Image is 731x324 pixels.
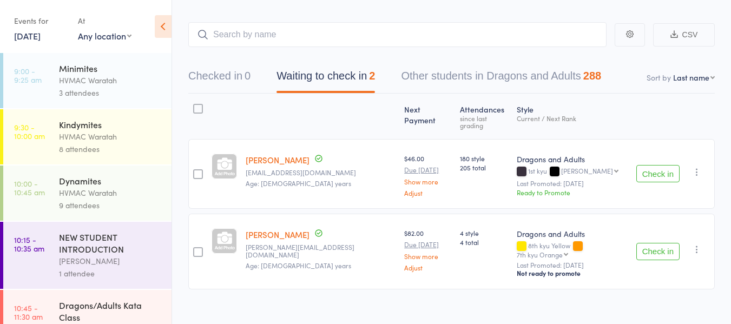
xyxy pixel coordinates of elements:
div: NEW STUDENT INTRODUCTION [59,231,162,255]
button: Check in [636,243,680,260]
a: 9:30 -10:00 amKindymitesHVMAC Waratah8 attendees [3,109,172,164]
a: [DATE] [14,30,41,42]
div: [PERSON_NAME] [561,167,613,174]
time: 10:45 - 11:30 am [14,303,43,321]
button: Other students in Dragons and Adults288 [401,64,601,93]
small: Due [DATE] [404,166,451,174]
a: 10:15 -10:35 amNEW STUDENT INTRODUCTION[PERSON_NAME]1 attendee [3,222,172,289]
div: since last grading [460,115,508,129]
div: Dragons and Adults [517,154,627,164]
div: 1st kyu [517,167,627,176]
div: Minimites [59,62,162,74]
button: Checked in0 [188,64,251,93]
a: Adjust [404,189,451,196]
small: richard_spilsbury@hotmail.com [246,243,396,259]
a: Adjust [404,264,451,271]
div: [PERSON_NAME] [59,255,162,267]
div: Dragons/Adults Kata Class [59,299,162,323]
div: 8 attendees [59,143,162,155]
time: 10:15 - 10:35 am [14,235,44,253]
div: Dynamites [59,175,162,187]
small: Last Promoted: [DATE] [517,180,627,187]
div: Style [512,98,631,134]
button: CSV [653,23,715,47]
div: 2 [369,70,375,82]
input: Search by name [188,22,607,47]
div: Not ready to promote [517,269,627,277]
div: Atten­dances [456,98,512,134]
a: [PERSON_NAME] [246,154,309,166]
div: 9 attendees [59,199,162,211]
div: 1 attendee [59,267,162,280]
a: 10:00 -10:45 amDynamitesHVMAC Waratah9 attendees [3,166,172,221]
small: Due [DATE] [404,241,451,248]
div: At [78,12,131,30]
div: HVMAC Waratah [59,74,162,87]
span: 4 total [460,237,508,247]
time: 9:30 - 10:00 am [14,123,45,140]
span: 4 style [460,228,508,237]
div: 7th kyu Orange [517,251,563,258]
div: Kindymites [59,118,162,130]
div: Events for [14,12,67,30]
button: Check in [636,165,680,182]
div: Dragons and Adults [517,228,627,239]
div: HVMAC Waratah [59,187,162,199]
button: Waiting to check in2 [276,64,375,93]
a: Show more [404,178,451,185]
div: $82.00 [404,228,451,271]
label: Sort by [647,72,671,83]
div: Next Payment [400,98,455,134]
div: 288 [583,70,601,82]
a: Show more [404,253,451,260]
time: 10:00 - 10:45 am [14,179,45,196]
span: Age: [DEMOGRAPHIC_DATA] years [246,178,351,188]
div: Current / Next Rank [517,115,627,122]
div: Ready to Promote [517,188,627,197]
a: [PERSON_NAME] [246,229,309,240]
span: 205 total [460,163,508,172]
div: 0 [245,70,251,82]
time: 9:00 - 9:25 am [14,67,42,84]
div: HVMAC Waratah [59,130,162,143]
small: rodgersdarylj@gmail.com [246,169,396,176]
div: Any location [78,30,131,42]
span: 180 style [460,154,508,163]
div: $46.00 [404,154,451,196]
a: 9:00 -9:25 amMinimitesHVMAC Waratah3 attendees [3,53,172,108]
span: Age: [DEMOGRAPHIC_DATA] years [246,261,351,270]
small: Last Promoted: [DATE] [517,261,627,269]
div: Last name [673,72,709,83]
div: 3 attendees [59,87,162,99]
div: 8th kyu Yellow [517,242,627,258]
